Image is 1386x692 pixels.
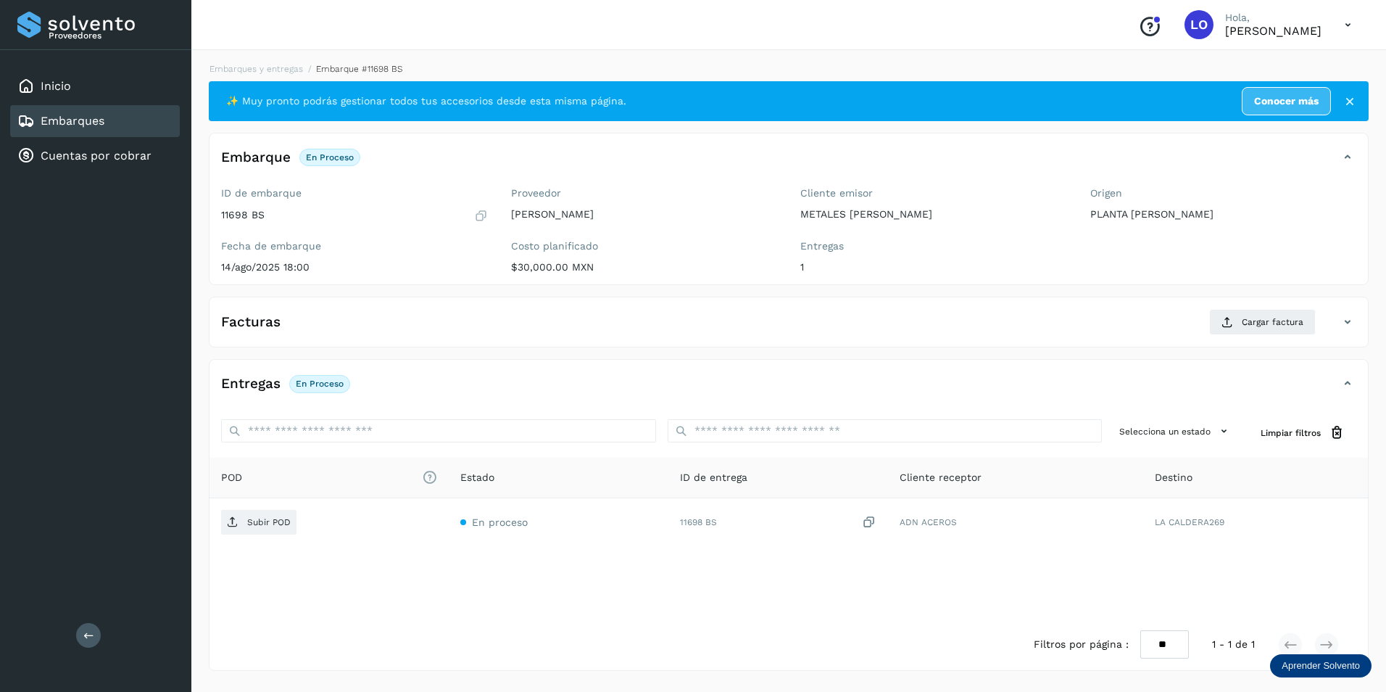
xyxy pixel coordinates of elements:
[221,314,281,331] h4: Facturas
[221,510,296,535] button: Subir POD
[1034,637,1129,652] span: Filtros por página :
[221,240,488,252] label: Fecha de embarque
[10,105,180,137] div: Embarques
[41,114,104,128] a: Embarques
[10,70,180,102] div: Inicio
[221,209,265,221] p: 11698 BS
[221,261,488,273] p: 14/ago/2025 18:00
[511,208,778,221] p: [PERSON_NAME]
[296,379,344,389] p: En proceso
[10,140,180,172] div: Cuentas por cobrar
[41,149,152,162] a: Cuentas por cobrar
[1090,208,1357,221] p: PLANTA [PERSON_NAME]
[511,187,778,199] label: Proveedor
[460,470,494,485] span: Estado
[888,498,1143,546] td: ADN ACEROS
[800,240,1067,252] label: Entregas
[247,517,291,527] p: Subir POD
[472,516,528,528] span: En proceso
[800,208,1067,221] p: METALES [PERSON_NAME]
[900,470,982,485] span: Cliente receptor
[1282,660,1360,672] p: Aprender Solvento
[221,470,437,485] span: POD
[209,64,303,74] a: Embarques y entregas
[226,94,626,109] span: ✨ Muy pronto podrás gestionar todos tus accesorios desde esta misma página.
[1242,87,1331,115] a: Conocer más
[41,79,71,93] a: Inicio
[1225,12,1321,24] p: Hola,
[316,64,402,74] span: Embarque #11698 BS
[1242,316,1303,329] span: Cargar factura
[680,515,876,530] div: 11698 BS
[209,145,1368,181] div: EmbarqueEn proceso
[1261,427,1321,440] span: Limpiar filtros
[1155,470,1192,485] span: Destino
[209,309,1368,347] div: FacturasCargar factura
[511,261,778,273] p: $30,000.00 MXN
[1212,637,1255,652] span: 1 - 1 de 1
[1113,419,1237,443] button: Selecciona un estado
[1225,24,1321,38] p: LEONILA ORTEGA PIÑA
[1249,419,1356,446] button: Limpiar filtros
[1209,309,1316,335] button: Cargar factura
[209,371,1368,408] div: EntregasEn proceso
[800,187,1067,199] label: Cliente emisor
[511,240,778,252] label: Costo planificado
[221,376,281,392] h4: Entregas
[800,261,1067,273] p: 1
[306,152,354,162] p: En proceso
[209,62,1369,75] nav: breadcrumb
[1090,187,1357,199] label: Origen
[1270,654,1372,677] div: Aprender Solvento
[49,30,174,41] p: Proveedores
[221,149,291,166] h4: Embarque
[221,187,488,199] label: ID de embarque
[680,470,747,485] span: ID de entrega
[1143,498,1368,546] td: LA CALDERA269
